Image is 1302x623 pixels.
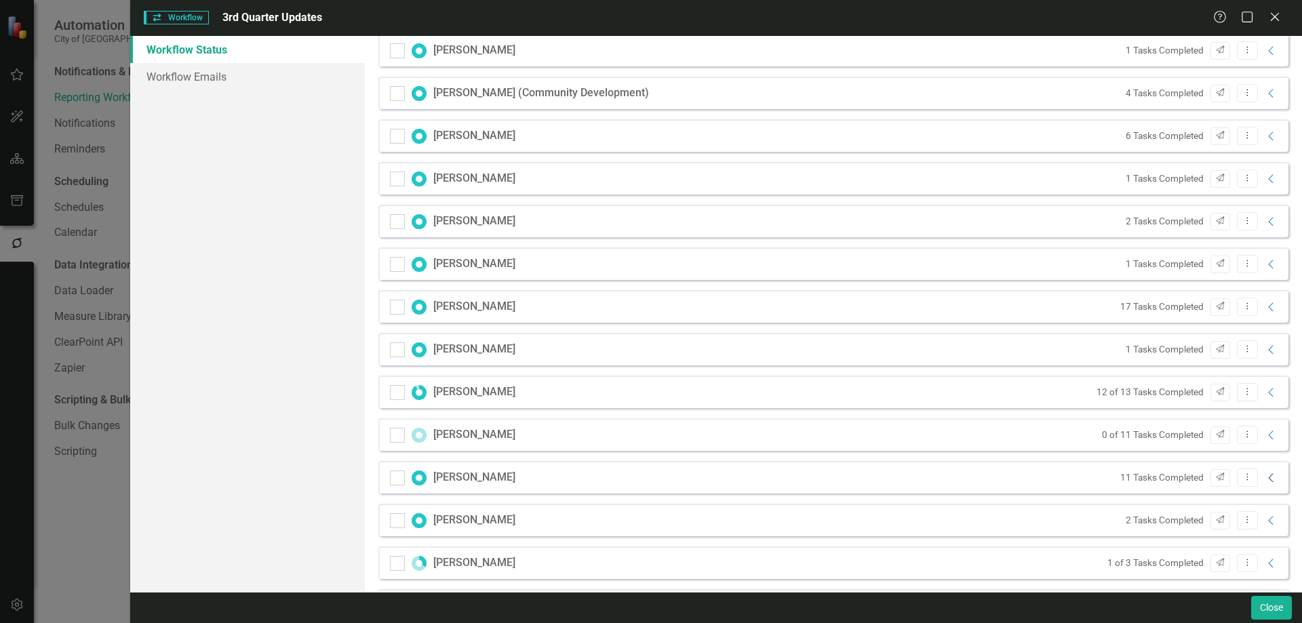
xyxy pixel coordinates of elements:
[433,43,515,58] div: [PERSON_NAME]
[433,470,515,485] div: [PERSON_NAME]
[433,171,515,186] div: [PERSON_NAME]
[1126,172,1204,185] small: 1 Tasks Completed
[1120,471,1204,484] small: 11 Tasks Completed
[433,256,515,272] div: [PERSON_NAME]
[1126,343,1204,356] small: 1 Tasks Completed
[433,513,515,528] div: [PERSON_NAME]
[1126,87,1204,100] small: 4 Tasks Completed
[1126,258,1204,270] small: 1 Tasks Completed
[1102,428,1204,441] small: 0 of 11 Tasks Completed
[433,342,515,357] div: [PERSON_NAME]
[433,299,515,315] div: [PERSON_NAME]
[222,11,322,24] span: 3rd Quarter Updates
[433,384,515,400] div: [PERSON_NAME]
[1107,557,1204,569] small: 1 of 3 Tasks Completed
[433,85,649,101] div: [PERSON_NAME] (Community Development)
[1126,215,1204,228] small: 2 Tasks Completed
[1126,129,1204,142] small: 6 Tasks Completed
[1126,514,1204,527] small: 2 Tasks Completed
[433,128,515,144] div: [PERSON_NAME]
[130,36,365,63] a: Workflow Status
[1120,300,1204,313] small: 17 Tasks Completed
[433,214,515,229] div: [PERSON_NAME]
[144,11,209,24] span: Workflow
[1126,44,1204,57] small: 1 Tasks Completed
[433,555,515,571] div: [PERSON_NAME]
[1251,596,1292,620] button: Close
[130,63,365,90] a: Workflow Emails
[433,427,515,443] div: [PERSON_NAME]
[1097,386,1204,399] small: 12 of 13 Tasks Completed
